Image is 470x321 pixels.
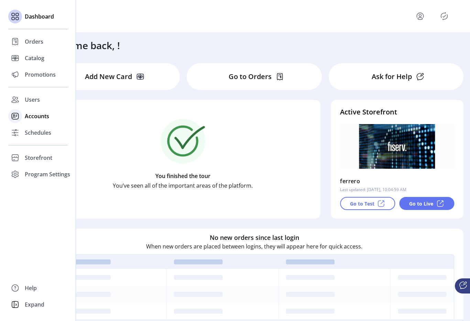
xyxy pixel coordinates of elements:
[415,11,426,22] button: menu
[25,12,54,21] span: Dashboard
[340,107,454,117] h4: Active Storefront
[85,71,132,82] p: Add New Card
[155,172,210,180] p: You finished the tour
[25,96,40,104] span: Users
[439,11,450,22] button: Publisher Panel
[25,154,52,162] span: Storefront
[372,71,412,82] p: Ask for Help
[25,170,70,178] span: Program Settings
[229,71,272,82] p: Go to Orders
[340,176,360,187] p: ferrero
[340,187,406,193] p: Last updated: [DATE], 10:04:59 AM
[25,300,44,309] span: Expand
[25,112,49,120] span: Accounts
[350,200,374,207] p: Go to Test
[25,54,44,62] span: Catalog
[25,284,37,292] span: Help
[25,129,51,137] span: Schedules
[146,242,362,251] p: When new orders are placed between logins, they will appear here for quick access.
[113,181,253,190] p: You’ve seen all of the important areas of the platform.
[210,233,299,242] h6: No new orders since last login
[45,38,120,53] h3: Welcome back, !
[409,200,433,207] p: Go to Live
[25,70,56,79] span: Promotions
[25,37,43,46] span: Orders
